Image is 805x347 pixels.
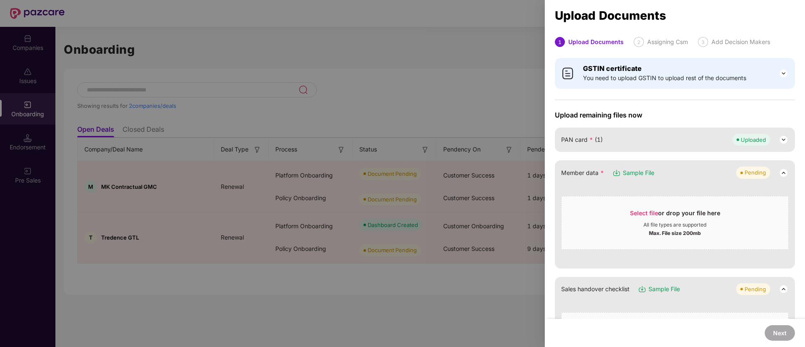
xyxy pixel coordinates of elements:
[638,285,646,293] img: svg+xml;base64,PHN2ZyB3aWR0aD0iMTYiIGhlaWdodD0iMTciIHZpZXdCb3g9IjAgMCAxNiAxNyIgZmlsbD0ibm9uZSIgeG...
[765,325,795,341] button: Next
[623,168,654,177] span: Sample File
[745,168,766,177] div: Pending
[711,37,770,47] div: Add Decision Makers
[561,284,630,294] span: Sales handover checklist
[612,169,621,177] img: svg+xml;base64,PHN2ZyB3aWR0aD0iMTYiIGhlaWdodD0iMTciIHZpZXdCb3g9IjAgMCAxNiAxNyIgZmlsbD0ibm9uZSIgeG...
[630,209,720,222] div: or drop your file here
[741,136,766,144] div: Uploaded
[637,39,640,45] span: 2
[649,228,701,237] div: Max. File size 200mb
[583,64,642,73] b: GSTIN certificate
[647,37,688,47] div: Assigning Csm
[561,168,604,177] span: Member data
[568,37,624,47] div: Upload Documents
[561,135,603,144] span: PAN card (1)
[648,284,680,294] span: Sample File
[779,135,789,145] img: svg+xml;base64,PHN2ZyB3aWR0aD0iMjQiIGhlaWdodD0iMjQiIHZpZXdCb3g9IjAgMCAyNCAyNCIgZmlsbD0ibm9uZSIgeG...
[745,285,766,293] div: Pending
[701,39,705,45] span: 3
[555,111,795,119] span: Upload remaining files now
[779,284,789,294] img: svg+xml;base64,PHN2ZyB3aWR0aD0iMjQiIGhlaWdodD0iMjQiIHZpZXdCb3g9IjAgMCAyNCAyNCIgZmlsbD0ibm9uZSIgeG...
[779,68,789,78] img: svg+xml;base64,PHN2ZyB3aWR0aD0iMjQiIGhlaWdodD0iMjQiIHZpZXdCb3g9IjAgMCAyNCAyNCIgZmlsbD0ibm9uZSIgeG...
[630,209,658,217] span: Select file
[562,203,788,243] span: Select fileor drop your file hereAll file types are supportedMax. File size 200mb
[643,222,706,228] div: All file types are supported
[779,168,789,178] img: svg+xml;base64,PHN2ZyB3aWR0aD0iMjQiIGhlaWdodD0iMjQiIHZpZXdCb3g9IjAgMCAyNCAyNCIgZmlsbD0ibm9uZSIgeG...
[561,67,575,80] img: svg+xml;base64,PHN2ZyB4bWxucz0iaHR0cDovL3d3dy53My5vcmcvMjAwMC9zdmciIHdpZHRoPSI0MCIgaGVpZ2h0PSI0MC...
[583,73,746,83] span: You need to upload GSTIN to upload rest of the documents
[555,11,795,20] div: Upload Documents
[558,39,562,45] span: 1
